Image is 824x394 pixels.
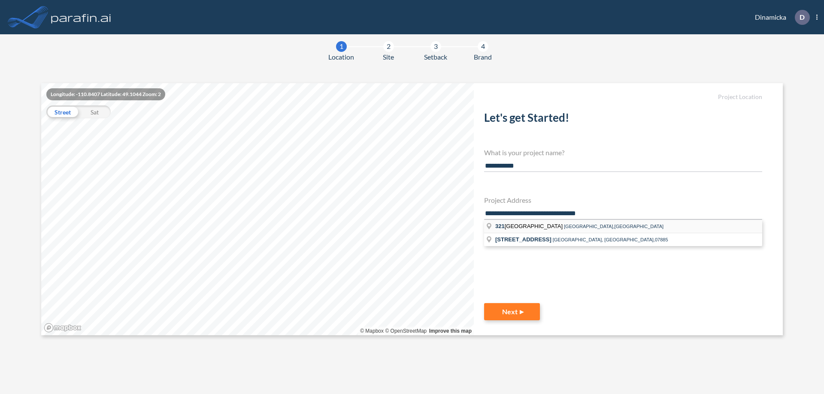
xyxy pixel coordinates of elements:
div: 3 [430,41,441,52]
div: 4 [478,41,488,52]
h2: Let's get Started! [484,111,762,128]
h4: What is your project name? [484,148,762,156]
div: Sat [79,105,111,118]
h5: Project Location [484,93,762,101]
img: logo [49,9,113,26]
button: Next [484,303,540,320]
h4: Project Address [484,196,762,204]
div: Dinamicka [742,10,818,25]
div: Longitude: -110.8407 Latitude: 49.1044 Zoom: 2 [46,88,165,100]
span: [GEOGRAPHIC_DATA] [495,223,564,229]
a: Mapbox homepage [44,323,82,333]
div: 1 [336,41,347,52]
p: D [800,13,805,21]
div: Street [46,105,79,118]
a: Improve this map [429,328,472,334]
span: [GEOGRAPHIC_DATA], [GEOGRAPHIC_DATA],07885 [553,237,668,242]
div: 2 [383,41,394,52]
a: Mapbox [360,328,384,334]
span: 321 [495,223,505,229]
span: Setback [424,52,447,62]
span: Brand [474,52,492,62]
a: OpenStreetMap [385,328,427,334]
span: Site [383,52,394,62]
span: [GEOGRAPHIC_DATA],[GEOGRAPHIC_DATA] [564,224,663,229]
span: [STREET_ADDRESS] [495,236,551,243]
canvas: Map [41,83,474,335]
span: Location [328,52,354,62]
